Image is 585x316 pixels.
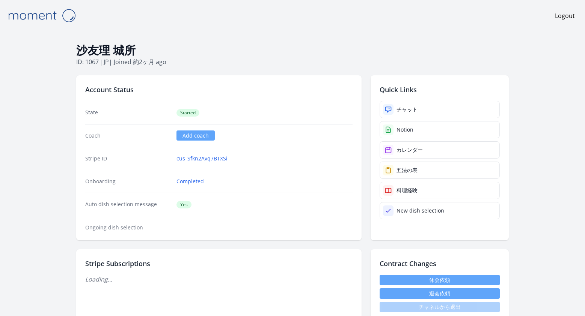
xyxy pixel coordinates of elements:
[76,57,509,66] p: ID: 1067 | | Joined 約2ヶ月 ago
[380,202,500,219] a: New dish selection
[85,224,170,231] dt: Ongoing dish selection
[176,178,204,185] a: Completed
[555,11,575,20] a: Logout
[176,130,215,141] a: Add coach
[85,178,170,185] dt: Onboarding
[85,109,170,117] dt: State
[380,182,500,199] a: 料理経験
[176,155,228,162] a: cus_Sfkn2Avq7BTXSi
[397,146,423,154] div: カレンダー
[85,201,170,208] dt: Auto dish selection message
[176,109,199,117] span: Started
[397,106,418,113] div: チャット
[76,43,509,57] h1: 沙友理 城所
[380,121,500,138] a: Notion
[380,275,500,285] a: 休会依頼
[104,58,109,66] span: jp
[397,166,418,174] div: 五法の表
[85,258,353,269] h2: Stripe Subscriptions
[380,162,500,179] a: 五法の表
[380,141,500,159] a: カレンダー
[380,258,500,269] h2: Contract Changes
[85,84,353,95] h2: Account Status
[380,84,500,95] h2: Quick Links
[397,187,418,194] div: 料理経験
[85,155,170,162] dt: Stripe ID
[4,6,79,25] img: Moment
[380,101,500,118] a: チャット
[397,207,444,214] div: New dish selection
[176,201,191,208] span: Yes
[397,126,413,133] div: Notion
[380,288,500,299] button: 退会依頼
[380,302,500,312] span: チャネルから退出
[85,132,170,139] dt: Coach
[85,275,353,284] p: Loading...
